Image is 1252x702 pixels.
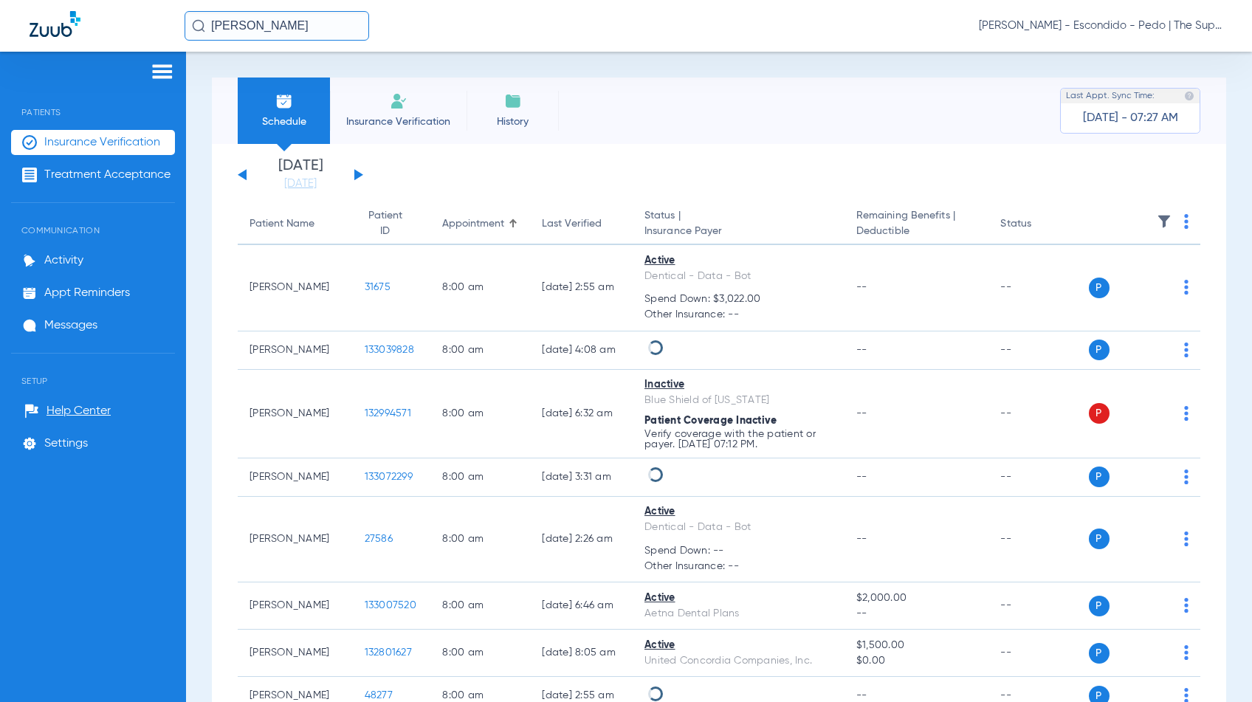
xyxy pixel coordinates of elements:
[644,253,833,269] div: Active
[192,19,205,32] img: Search Icon
[11,203,175,235] span: Communication
[1089,403,1110,424] span: P
[1151,531,1166,546] img: x.svg
[1089,643,1110,664] span: P
[250,216,341,232] div: Patient Name
[44,135,160,150] span: Insurance Verification
[1151,469,1166,484] img: x.svg
[365,208,406,239] div: Patient ID
[856,282,867,292] span: --
[1151,406,1166,421] img: x.svg
[644,504,833,520] div: Active
[478,114,548,129] span: History
[238,630,353,677] td: [PERSON_NAME]
[1083,111,1178,125] span: [DATE] - 07:27 AM
[365,690,393,701] span: 48277
[1184,343,1189,357] img: group-dot-blue.svg
[1151,645,1166,660] img: x.svg
[988,497,1088,583] td: --
[238,245,353,331] td: [PERSON_NAME]
[47,404,111,419] span: Help Center
[1151,598,1166,613] img: x.svg
[644,292,833,307] span: Spend Down: $3,022.00
[530,630,633,677] td: [DATE] 8:05 AM
[44,318,97,333] span: Messages
[1066,89,1155,103] span: Last Appt. Sync Time:
[504,92,522,110] img: History
[856,638,977,653] span: $1,500.00
[644,591,833,606] div: Active
[430,370,530,458] td: 8:00 AM
[1184,598,1189,613] img: group-dot-blue.svg
[365,472,413,482] span: 133072299
[44,436,88,451] span: Settings
[1184,91,1194,101] img: last sync help info
[1089,529,1110,549] span: P
[1089,278,1110,298] span: P
[644,269,833,284] div: Dentical - Data - Bot
[988,630,1088,677] td: --
[988,204,1088,245] th: Status
[856,224,977,239] span: Deductible
[44,286,130,300] span: Appt Reminders
[856,472,867,482] span: --
[365,282,391,292] span: 31675
[44,253,83,268] span: Activity
[11,354,175,386] span: Setup
[238,331,353,370] td: [PERSON_NAME]
[249,114,319,129] span: Schedule
[44,168,171,182] span: Treatment Acceptance
[365,408,411,419] span: 132994571
[365,534,393,544] span: 27586
[430,331,530,370] td: 8:00 AM
[856,591,977,606] span: $2,000.00
[988,245,1088,331] td: --
[365,647,412,658] span: 132801627
[644,429,833,450] p: Verify coverage with the patient or payer. [DATE] 07:12 PM.
[1089,596,1110,616] span: P
[644,606,833,622] div: Aetna Dental Plans
[856,606,977,622] span: --
[644,543,833,559] span: Spend Down: --
[256,159,345,191] li: [DATE]
[256,176,345,191] a: [DATE]
[1089,340,1110,360] span: P
[856,345,867,355] span: --
[644,416,777,426] span: Patient Coverage Inactive
[30,11,80,37] img: Zuub Logo
[1089,467,1110,487] span: P
[1151,343,1166,357] img: x.svg
[633,204,845,245] th: Status |
[530,582,633,630] td: [DATE] 6:46 AM
[644,559,833,574] span: Other Insurance: --
[11,85,175,117] span: Patients
[1184,469,1189,484] img: group-dot-blue.svg
[856,690,867,701] span: --
[856,653,977,669] span: $0.00
[542,216,602,232] div: Last Verified
[430,497,530,583] td: 8:00 AM
[644,224,833,239] span: Insurance Payer
[365,600,416,610] span: 133007520
[845,204,989,245] th: Remaining Benefits |
[442,216,504,232] div: Appointment
[644,393,833,408] div: Blue Shield of [US_STATE]
[979,18,1222,33] span: [PERSON_NAME] - Escondido - Pedo | The Super Dentists
[185,11,369,41] input: Search for patients
[390,92,407,110] img: Manual Insurance Verification
[1184,531,1189,546] img: group-dot-blue.svg
[238,582,353,630] td: [PERSON_NAME]
[442,216,518,232] div: Appointment
[1178,631,1252,702] iframe: Chat Widget
[430,245,530,331] td: 8:00 AM
[250,216,314,232] div: Patient Name
[988,370,1088,458] td: --
[365,345,414,355] span: 133039828
[238,370,353,458] td: [PERSON_NAME]
[988,582,1088,630] td: --
[530,331,633,370] td: [DATE] 4:08 AM
[530,497,633,583] td: [DATE] 2:26 AM
[151,63,174,80] img: hamburger-icon
[988,331,1088,370] td: --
